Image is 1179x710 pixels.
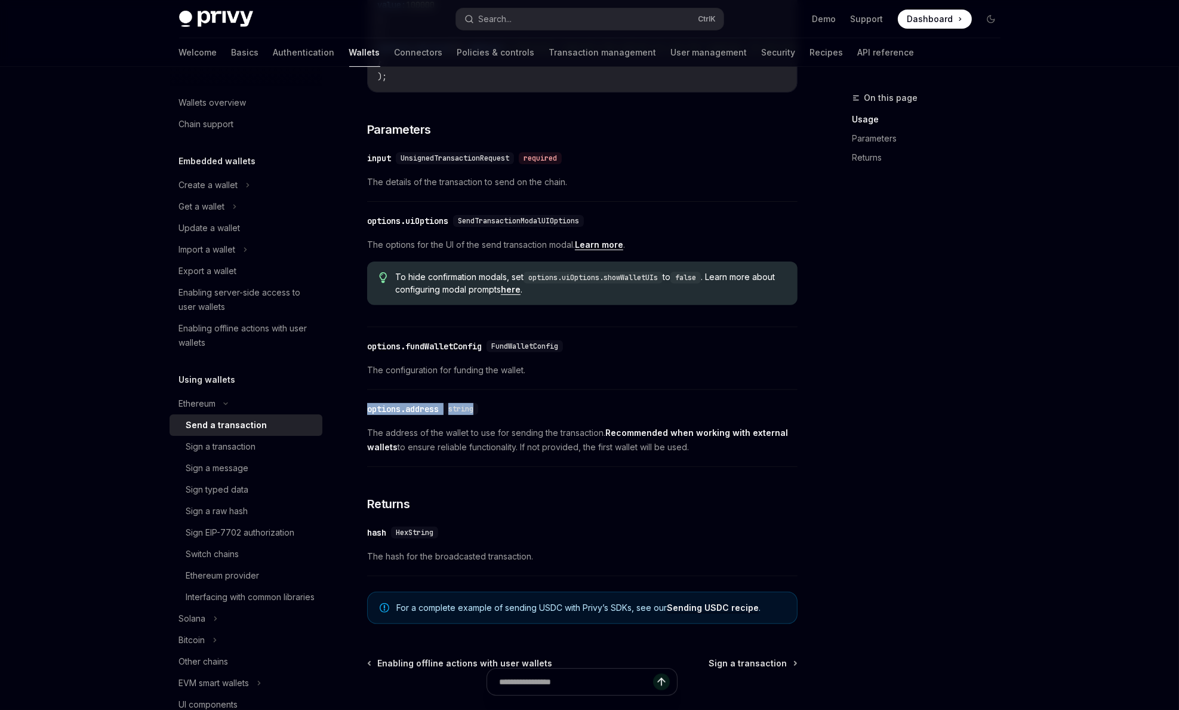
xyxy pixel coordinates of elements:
[349,38,380,67] a: Wallets
[179,654,229,669] div: Other chains
[170,479,322,500] a: Sign typed data
[851,13,884,25] a: Support
[456,8,724,30] button: Search...CtrlK
[709,657,787,669] span: Sign a transaction
[170,92,322,113] a: Wallets overview
[170,436,322,457] a: Sign a transaction
[186,547,239,561] div: Switch chains
[852,148,1010,167] a: Returns
[367,152,391,164] div: input
[170,500,322,522] a: Sign a raw hash
[519,152,562,164] div: required
[368,657,552,669] a: Enabling offline actions with user wallets
[377,71,387,82] span: );
[852,110,1010,129] a: Usage
[709,657,796,669] a: Sign a transaction
[170,260,322,282] a: Export a wallet
[186,461,249,475] div: Sign a message
[458,216,579,226] span: SendTransactionModalUIOptions
[395,38,443,67] a: Connectors
[367,215,448,227] div: options.uiOptions
[179,221,241,235] div: Update a wallet
[367,363,798,377] span: The configuration for funding the wallet.
[170,543,322,565] a: Switch chains
[395,271,785,296] span: To hide confirmation modals, set to . Learn more about configuring modal prompts .
[864,91,918,105] span: On this page
[380,603,389,613] svg: Note
[367,549,798,564] span: The hash for the broadcasted transaction.
[179,373,236,387] h5: Using wallets
[575,239,623,250] a: Learn more
[179,242,236,257] div: Import a wallet
[179,676,250,690] div: EVM smart wallets
[170,113,322,135] a: Chain support
[367,121,431,138] span: Parameters
[907,13,953,25] span: Dashboard
[170,217,322,239] a: Update a wallet
[179,96,247,110] div: Wallets overview
[179,397,216,411] div: Ethereum
[186,439,256,454] div: Sign a transaction
[170,282,322,318] a: Enabling server-side access to user wallets
[367,340,482,352] div: options.fundWalletConfig
[379,272,387,283] svg: Tip
[186,482,249,497] div: Sign typed data
[170,414,322,436] a: Send a transaction
[186,568,260,583] div: Ethereum provider
[898,10,972,29] a: Dashboard
[179,178,238,192] div: Create a wallet
[491,342,558,351] span: FundWalletConfig
[170,457,322,479] a: Sign a message
[367,403,439,415] div: options.address
[179,117,234,131] div: Chain support
[179,11,253,27] img: dark logo
[170,586,322,608] a: Interfacing with common libraries
[186,590,315,604] div: Interfacing with common libraries
[396,602,785,614] span: For a complete example of sending USDC with Privy’s SDKs, see our .
[981,10,1001,29] button: Toggle dark mode
[179,611,206,626] div: Solana
[367,175,798,189] span: The details of the transaction to send on the chain.
[186,504,248,518] div: Sign a raw hash
[501,284,521,295] a: here
[179,321,315,350] div: Enabling offline actions with user wallets
[457,38,535,67] a: Policies & controls
[179,633,205,647] div: Bitcoin
[179,38,217,67] a: Welcome
[401,153,509,163] span: UnsignedTransactionRequest
[186,418,267,432] div: Send a transaction
[448,404,473,414] span: string
[858,38,915,67] a: API reference
[367,496,410,512] span: Returns
[179,154,256,168] h5: Embedded wallets
[852,129,1010,148] a: Parameters
[179,199,225,214] div: Get a wallet
[667,603,759,613] a: Sending USDC recipe
[179,264,237,278] div: Export a wallet
[232,38,259,67] a: Basics
[170,565,322,586] a: Ethereum provider
[170,522,322,543] a: Sign EIP-7702 authorization
[524,272,663,284] code: options.uiOptions.showWalletUIs
[810,38,844,67] a: Recipes
[698,14,716,24] span: Ctrl K
[273,38,335,67] a: Authentication
[671,38,747,67] a: User management
[479,12,512,26] div: Search...
[670,272,701,284] code: false
[367,238,798,252] span: The options for the UI of the send transaction modal. .
[367,527,386,539] div: hash
[179,285,315,314] div: Enabling server-side access to user wallets
[186,525,295,540] div: Sign EIP-7702 authorization
[396,528,433,537] span: HexString
[812,13,836,25] a: Demo
[377,657,552,669] span: Enabling offline actions with user wallets
[367,426,798,454] span: The address of the wallet to use for sending the transaction. to ensure reliable functionality. I...
[170,651,322,672] a: Other chains
[549,38,657,67] a: Transaction management
[762,38,796,67] a: Security
[170,318,322,354] a: Enabling offline actions with user wallets
[653,674,670,690] button: Send message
